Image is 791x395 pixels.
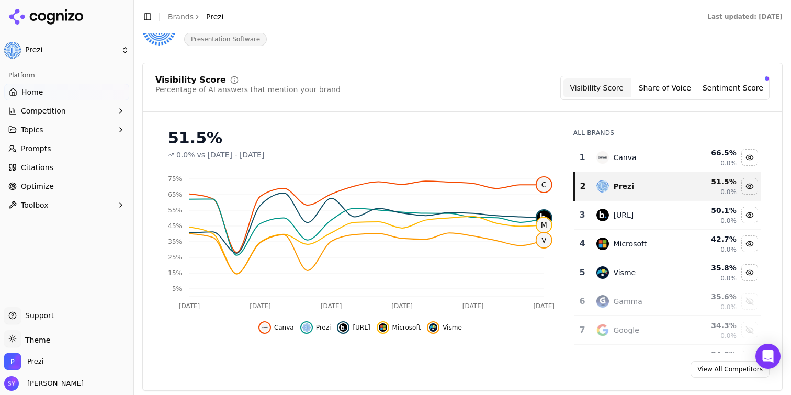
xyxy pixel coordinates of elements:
img: google [596,324,609,336]
tspan: 55% [168,207,182,214]
div: 24.3 % [689,349,737,359]
tspan: 45% [168,222,182,230]
tspan: [DATE] [321,302,342,310]
div: 6 [579,295,586,308]
span: Visme [443,323,462,332]
button: Hide canva data [258,321,294,334]
div: 1 [579,151,586,164]
img: canva [596,151,609,164]
button: Hide canva data [741,149,758,166]
tspan: [DATE] [462,302,484,310]
button: Share of Voice [631,78,699,97]
img: beautiful.ai [339,323,347,332]
div: All Brands [573,129,761,137]
img: visme [596,266,609,279]
button: Sentiment Score [699,78,767,97]
button: Hide visme data [427,321,462,334]
span: Prezi [25,46,117,55]
img: beautiful.ai [537,210,551,225]
img: Prezi [4,353,21,370]
div: Prezi [613,181,634,191]
div: Microsoft [613,239,647,249]
div: 51.5 % [689,176,737,187]
tspan: [DATE] [391,302,413,310]
img: Stephanie Yu [4,376,19,391]
span: 0.0% [720,245,737,254]
img: gamma [596,295,609,308]
span: C [537,177,551,192]
img: beautiful.ai [596,209,609,221]
button: Competition [4,103,129,119]
span: [URL] [353,323,370,332]
img: Prezi [4,42,21,59]
a: Prompts [4,140,129,157]
tspan: [DATE] [250,302,271,310]
nav: breadcrumb [168,12,224,22]
tspan: [DATE] [179,302,200,310]
div: 7 [579,324,586,336]
tspan: [DATE] [533,302,555,310]
span: Support [21,310,54,321]
div: [URL] [613,210,634,220]
button: Hide microsoft data [741,235,758,252]
div: Visibility Score [155,76,226,84]
span: 0.0% [720,303,737,311]
button: Hide microsoft data [377,321,421,334]
button: Hide beautiful.ai data [741,207,758,223]
tr: 6gammaGamma35.6%0.0%Show gamma data [574,287,761,316]
tr: 3beautiful.ai[URL]50.1%0.0%Hide beautiful.ai data [574,201,761,230]
div: 4 [579,238,586,250]
button: Visibility Score [563,78,631,97]
img: canva [261,323,269,332]
tr: 4microsoftMicrosoft42.7%0.0%Hide microsoft data [574,230,761,258]
div: Percentage of AI answers that mention your brand [155,84,341,95]
span: Microsoft [392,323,421,332]
span: Optimize [21,181,54,191]
span: 0.0% [176,150,195,160]
span: Home [21,87,43,97]
button: Toolbox [4,197,129,213]
div: 5 [579,266,586,279]
span: Toolbox [21,200,49,210]
tspan: 25% [168,254,182,261]
span: 0.0% [720,217,737,225]
div: 66.5 % [689,148,737,158]
div: 34.3 % [689,320,737,331]
button: Show google data [741,322,758,338]
span: Presentation Software [184,32,267,46]
tr: 2preziPrezi51.5%0.0%Hide prezi data [574,172,761,201]
tspan: 5% [172,285,182,292]
div: 2 [580,180,586,193]
button: Show pitch data [741,351,758,367]
tspan: 65% [168,191,182,198]
button: Open user button [4,376,84,391]
span: Competition [21,106,66,116]
span: V [537,233,551,247]
span: [PERSON_NAME] [23,379,84,388]
span: 0.0% [720,188,737,196]
a: Brands [168,13,194,21]
tspan: 75% [168,175,182,183]
div: 50.1 % [689,205,737,216]
span: Theme [21,336,50,344]
span: 0.0% [720,159,737,167]
img: prezi [302,323,311,332]
span: Topics [21,125,43,135]
span: M [537,218,551,232]
div: Google [613,325,639,335]
button: Hide prezi data [741,178,758,195]
button: Hide beautiful.ai data [337,321,370,334]
tr: 24.3%Show pitch data [574,345,761,374]
span: 0.0% [720,274,737,283]
div: Platform [4,67,129,84]
span: vs [DATE] - [DATE] [197,150,265,160]
span: Canva [274,323,294,332]
tspan: 35% [168,238,182,245]
div: Visme [613,267,636,278]
img: microsoft [379,323,387,332]
button: Hide prezi data [300,321,331,334]
div: Canva [613,152,636,163]
a: Citations [4,159,129,176]
img: prezi [596,180,609,193]
button: Topics [4,121,129,138]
